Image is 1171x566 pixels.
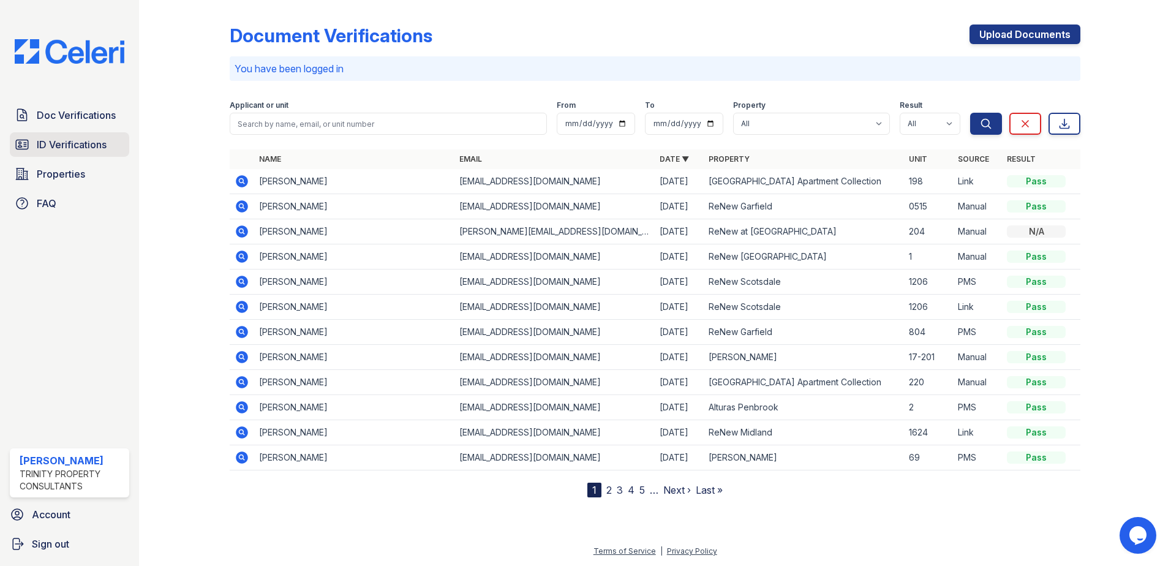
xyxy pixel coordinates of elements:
td: Manual [953,194,1002,219]
td: 17-201 [904,345,953,370]
td: [PERSON_NAME] [254,295,454,320]
td: 0515 [904,194,953,219]
td: ReNew [GEOGRAPHIC_DATA] [704,244,904,270]
td: [DATE] [655,169,704,194]
td: [DATE] [655,270,704,295]
td: [DATE] [655,345,704,370]
div: 1 [587,483,601,497]
td: 69 [904,445,953,470]
td: 204 [904,219,953,244]
td: [DATE] [655,219,704,244]
td: [EMAIL_ADDRESS][DOMAIN_NAME] [454,395,655,420]
td: [DATE] [655,370,704,395]
label: Applicant or unit [230,100,288,110]
td: Manual [953,345,1002,370]
span: Properties [37,167,85,181]
span: ID Verifications [37,137,107,152]
td: 1206 [904,270,953,295]
div: Pass [1007,200,1066,213]
td: [PERSON_NAME] [704,345,904,370]
a: Terms of Service [593,546,656,556]
a: 3 [617,484,623,496]
a: Date ▼ [660,154,689,164]
td: ReNew at [GEOGRAPHIC_DATA] [704,219,904,244]
td: [DATE] [655,445,704,470]
td: [EMAIL_ADDRESS][DOMAIN_NAME] [454,370,655,395]
td: [EMAIL_ADDRESS][DOMAIN_NAME] [454,194,655,219]
td: PMS [953,320,1002,345]
td: 198 [904,169,953,194]
td: [DATE] [655,244,704,270]
div: Pass [1007,251,1066,263]
label: Property [733,100,766,110]
td: [GEOGRAPHIC_DATA] Apartment Collection [704,370,904,395]
td: [EMAIL_ADDRESS][DOMAIN_NAME] [454,270,655,295]
td: [PERSON_NAME] [254,395,454,420]
td: [PERSON_NAME] [254,270,454,295]
td: [PERSON_NAME] [254,219,454,244]
label: Result [900,100,922,110]
a: Name [259,154,281,164]
div: Document Verifications [230,25,432,47]
td: 2 [904,395,953,420]
iframe: chat widget [1120,517,1159,554]
td: Link [953,295,1002,320]
td: [PERSON_NAME] [254,320,454,345]
td: 1624 [904,420,953,445]
a: Doc Verifications [10,103,129,127]
button: Sign out [5,532,134,556]
div: N/A [1007,225,1066,238]
td: [DATE] [655,420,704,445]
span: Account [32,507,70,522]
td: [DATE] [655,295,704,320]
a: 5 [639,484,645,496]
td: [DATE] [655,395,704,420]
td: [PERSON_NAME] [254,169,454,194]
td: 1206 [904,295,953,320]
span: … [650,483,658,497]
span: FAQ [37,196,56,211]
td: [EMAIL_ADDRESS][DOMAIN_NAME] [454,169,655,194]
td: 804 [904,320,953,345]
td: [EMAIL_ADDRESS][DOMAIN_NAME] [454,295,655,320]
a: 4 [628,484,634,496]
td: Link [953,420,1002,445]
a: Account [5,502,134,527]
td: ReNew Scotsdale [704,295,904,320]
div: Pass [1007,276,1066,288]
a: Properties [10,162,129,186]
img: CE_Logo_Blue-a8612792a0a2168367f1c8372b55b34899dd931a85d93a1a3d3e32e68fde9ad4.png [5,39,134,64]
label: To [645,100,655,110]
td: [PERSON_NAME][EMAIL_ADDRESS][DOMAIN_NAME] [454,219,655,244]
a: Privacy Policy [667,546,717,556]
td: Manual [953,370,1002,395]
a: Property [709,154,750,164]
a: Source [958,154,989,164]
div: Pass [1007,401,1066,413]
td: ReNew Garfield [704,320,904,345]
td: [DATE] [655,320,704,345]
label: From [557,100,576,110]
td: [EMAIL_ADDRESS][DOMAIN_NAME] [454,244,655,270]
td: [EMAIL_ADDRESS][DOMAIN_NAME] [454,420,655,445]
td: Alturas Penbrook [704,395,904,420]
div: Trinity Property Consultants [20,468,124,492]
div: Pass [1007,301,1066,313]
a: Unit [909,154,927,164]
td: ReNew Garfield [704,194,904,219]
td: [PERSON_NAME] [704,445,904,470]
span: Doc Verifications [37,108,116,123]
div: Pass [1007,351,1066,363]
div: Pass [1007,426,1066,439]
td: [PERSON_NAME] [254,370,454,395]
td: PMS [953,270,1002,295]
td: PMS [953,395,1002,420]
td: [PERSON_NAME] [254,244,454,270]
td: [EMAIL_ADDRESS][DOMAIN_NAME] [454,445,655,470]
td: [PERSON_NAME] [254,345,454,370]
a: Email [459,154,482,164]
td: [PERSON_NAME] [254,445,454,470]
a: Last » [696,484,723,496]
a: Next › [663,484,691,496]
span: Sign out [32,537,69,551]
